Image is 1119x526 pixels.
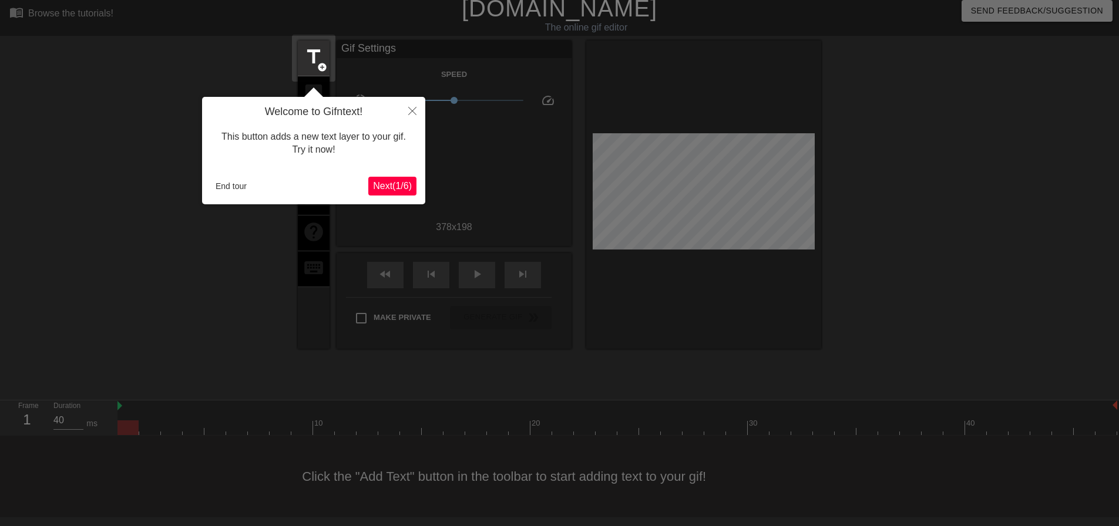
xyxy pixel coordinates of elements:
button: Next [368,177,416,195]
span: Next ( 1 / 6 ) [373,181,412,191]
button: End tour [211,177,251,195]
h4: Welcome to Gifntext! [211,106,416,119]
button: Close [399,97,425,124]
div: This button adds a new text layer to your gif. Try it now! [211,119,416,168]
